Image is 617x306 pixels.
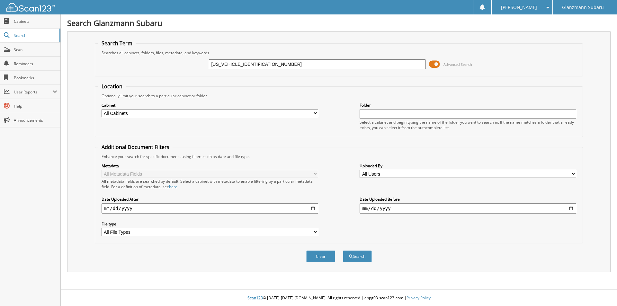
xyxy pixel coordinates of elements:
input: start [102,203,318,214]
h1: Search Glanzmann Subaru [67,18,611,28]
button: Clear [306,250,335,262]
label: Metadata [102,163,318,169]
div: All metadata fields are searched by default. Select a cabinet with metadata to enable filtering b... [102,179,318,189]
div: Enhance your search for specific documents using filters such as date and file type. [98,154,580,159]
span: Announcements [14,118,57,123]
button: Search [343,250,372,262]
iframe: Chat Widget [585,275,617,306]
label: Date Uploaded After [102,197,318,202]
span: [PERSON_NAME] [501,5,537,9]
label: Uploaded By [360,163,576,169]
a: here [169,184,177,189]
legend: Location [98,83,126,90]
label: Date Uploaded Before [360,197,576,202]
span: Advanced Search [443,62,472,67]
div: Searches all cabinets, folders, files, metadata, and keywords [98,50,580,56]
input: end [360,203,576,214]
div: © [DATE]-[DATE] [DOMAIN_NAME]. All rights reserved | appg03-scan123-com | [61,290,617,306]
label: File type [102,221,318,227]
a: Privacy Policy [407,295,431,301]
legend: Additional Document Filters [98,144,173,151]
span: Help [14,103,57,109]
span: Glanzmann Subaru [562,5,604,9]
div: Select a cabinet and begin typing the name of the folder you want to search in. If the name match... [360,119,576,130]
span: Cabinets [14,19,57,24]
legend: Search Term [98,40,136,47]
span: Scan [14,47,57,52]
span: Bookmarks [14,75,57,81]
span: Reminders [14,61,57,66]
span: Scan123 [247,295,263,301]
span: User Reports [14,89,53,95]
label: Cabinet [102,102,318,108]
span: Search [14,33,56,38]
div: Optionally limit your search to a particular cabinet or folder [98,93,580,99]
label: Folder [360,102,576,108]
img: scan123-logo-white.svg [6,3,55,12]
